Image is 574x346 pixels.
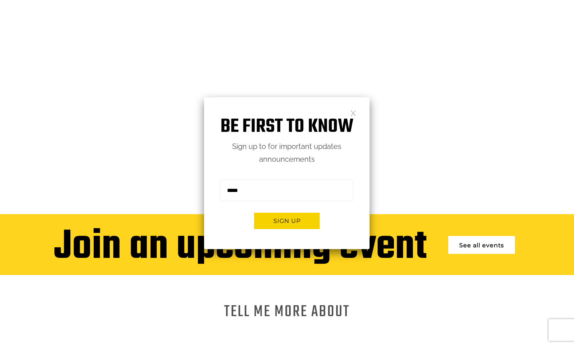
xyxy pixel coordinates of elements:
[204,115,370,138] h1: Be first to know
[204,140,370,166] p: Sign up to for important updates announcements
[224,308,350,316] h1: Tell me more About
[254,213,320,229] button: Sign up
[448,236,515,254] a: See all events
[350,110,356,116] a: Close
[54,231,427,264] div: Join an upcoming event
